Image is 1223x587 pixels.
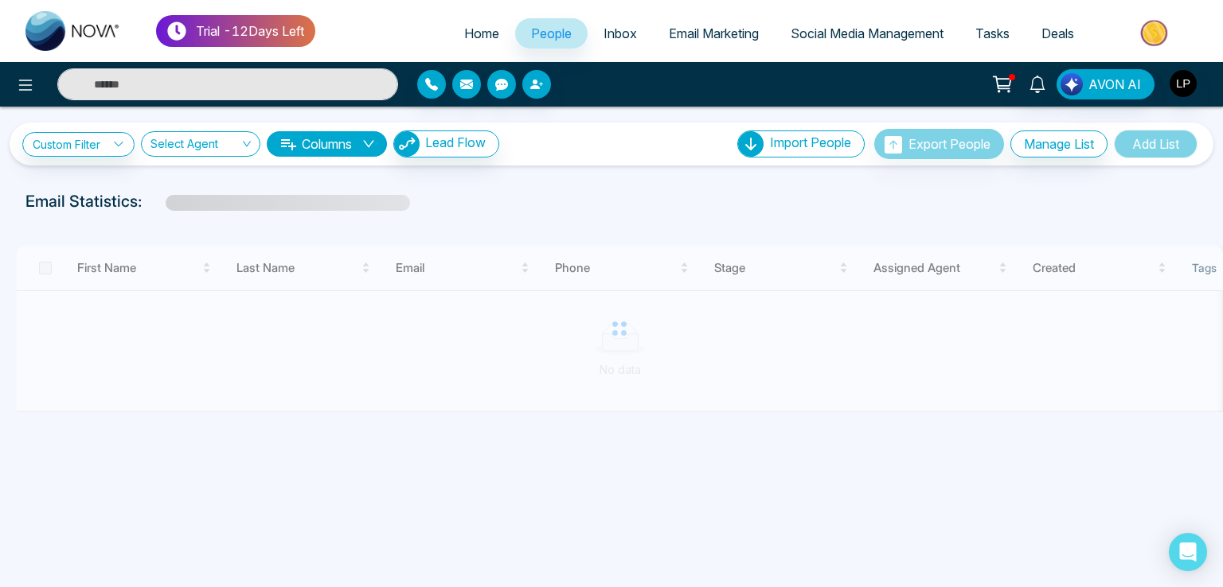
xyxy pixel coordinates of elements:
button: Export People [874,129,1004,159]
a: Lead FlowLead Flow [387,130,499,157]
span: Inbox [604,25,637,41]
img: Nova CRM Logo [25,11,121,51]
a: Custom Filter [22,132,135,157]
a: Tasks [959,18,1026,49]
a: Social Media Management [775,18,959,49]
span: Tasks [975,25,1010,41]
a: People [515,18,588,49]
span: Email Marketing [669,25,759,41]
span: Home [464,25,499,41]
a: Email Marketing [653,18,775,49]
img: Lead Flow [1061,73,1083,95]
span: Deals [1041,25,1074,41]
button: AVON AI [1057,69,1155,99]
span: AVON AI [1088,75,1141,94]
span: down [362,138,375,150]
a: Home [448,18,515,49]
img: Market-place.gif [1098,15,1213,51]
span: People [531,25,572,41]
p: Trial - 12 Days Left [196,21,304,41]
span: Export People [908,136,991,152]
span: Import People [770,134,851,150]
a: Deals [1026,18,1090,49]
span: Social Media Management [791,25,944,41]
button: Columnsdown [267,131,387,157]
div: Open Intercom Messenger [1169,533,1207,571]
p: Email Statistics: [25,189,142,213]
a: Inbox [588,18,653,49]
img: User Avatar [1170,70,1197,97]
button: Manage List [1010,130,1108,157]
button: Lead Flow [393,130,499,157]
span: Lead Flow [425,134,486,150]
img: Lead Flow [394,131,420,157]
